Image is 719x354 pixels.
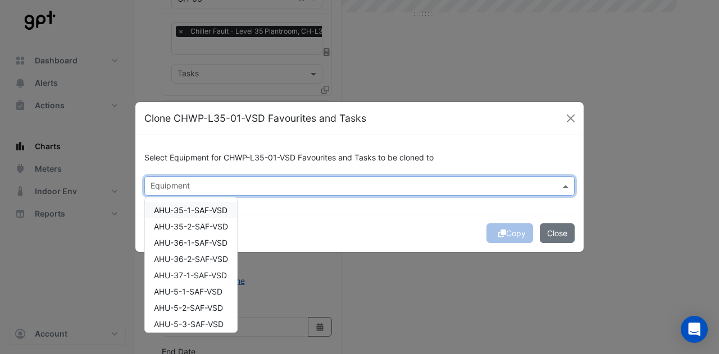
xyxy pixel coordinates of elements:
[681,316,708,343] div: Open Intercom Messenger
[154,238,227,247] span: AHU-36-1-SAF-VSD
[154,287,222,296] span: AHU-5-1-SAF-VSD
[154,254,228,264] span: AHU-36-2-SAF-VSD
[149,180,190,194] div: Equipment
[144,111,366,126] h5: Clone CHWP-L35-01-VSD Favourites and Tasks
[154,205,227,215] span: AHU-35-1-SAF-VSD
[540,223,575,243] button: Close
[144,197,238,333] ng-dropdown-panel: Options list
[562,110,579,127] button: Close
[154,303,223,312] span: AHU-5-2-SAF-VSD
[154,222,228,231] span: AHU-35-2-SAF-VSD
[154,319,224,329] span: AHU-5-3-SAF-VSD
[154,270,227,280] span: AHU-37-1-SAF-VSD
[144,153,575,163] h6: Select Equipment for CHWP-L35-01-VSD Favourites and Tasks to be cloned to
